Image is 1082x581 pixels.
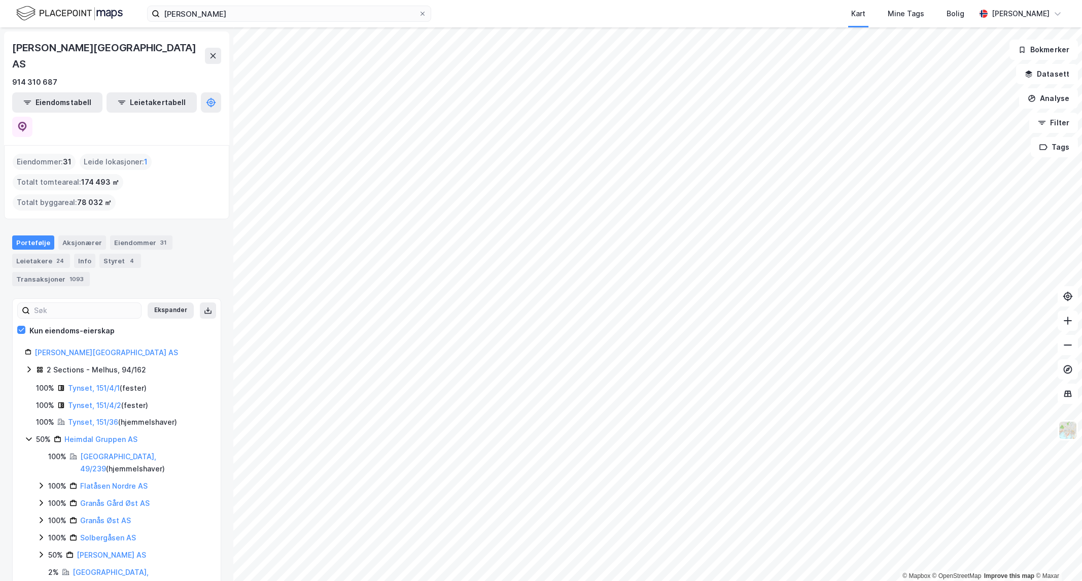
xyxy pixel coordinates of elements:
[77,551,146,559] a: [PERSON_NAME] AS
[1009,40,1078,60] button: Bokmerker
[13,174,123,190] div: Totalt tomteareal :
[48,566,59,578] div: 2%
[48,549,63,561] div: 50%
[144,156,148,168] span: 1
[54,256,66,266] div: 24
[67,274,86,284] div: 1093
[1016,64,1078,84] button: Datasett
[1031,532,1082,581] iframe: Chat Widget
[1031,137,1078,157] button: Tags
[992,8,1050,20] div: [PERSON_NAME]
[12,235,54,250] div: Portefølje
[34,348,178,357] a: [PERSON_NAME][GEOGRAPHIC_DATA] AS
[80,516,131,525] a: Granås Øst AS
[1031,532,1082,581] div: Kontrollprogram for chat
[80,452,156,473] a: [GEOGRAPHIC_DATA], 49/239
[58,235,106,250] div: Aksjonærer
[12,40,205,72] div: [PERSON_NAME][GEOGRAPHIC_DATA] AS
[74,254,95,268] div: Info
[12,272,90,286] div: Transaksjoner
[80,499,150,507] a: Granås Gård Øst AS
[1058,421,1077,440] img: Z
[63,156,72,168] span: 31
[12,92,102,113] button: Eiendomstabell
[13,154,76,170] div: Eiendommer :
[107,92,197,113] button: Leietakertabell
[932,572,982,579] a: OpenStreetMap
[947,8,964,20] div: Bolig
[29,325,115,337] div: Kun eiendoms-eierskap
[48,497,66,509] div: 100%
[81,176,119,188] span: 174 493 ㎡
[68,401,121,409] a: Tynset, 151/4/2
[13,194,116,211] div: Totalt byggareal :
[77,196,112,209] span: 78 032 ㎡
[1029,113,1078,133] button: Filter
[64,435,137,443] a: Heimdal Gruppen AS
[68,382,147,394] div: ( fester )
[16,5,123,22] img: logo.f888ab2527a4732fd821a326f86c7f29.svg
[851,8,865,20] div: Kart
[12,76,57,88] div: 914 310 687
[30,303,141,318] input: Søk
[80,451,208,475] div: ( hjemmelshaver )
[36,416,54,428] div: 100%
[68,418,118,426] a: Tynset, 151/36
[36,433,51,446] div: 50%
[80,533,136,542] a: Solbergåsen AS
[48,532,66,544] div: 100%
[68,416,177,428] div: ( hjemmelshaver )
[80,154,152,170] div: Leide lokasjoner :
[158,237,168,248] div: 31
[68,384,120,392] a: Tynset, 151/4/1
[148,302,194,319] button: Ekspander
[80,482,148,490] a: Flatåsen Nordre AS
[48,480,66,492] div: 100%
[36,382,54,394] div: 100%
[36,399,54,412] div: 100%
[888,8,924,20] div: Mine Tags
[12,254,70,268] div: Leietakere
[110,235,172,250] div: Eiendommer
[68,399,148,412] div: ( fester )
[48,515,66,527] div: 100%
[984,572,1034,579] a: Improve this map
[47,364,146,376] div: 2 Sections - Melhus, 94/162
[902,572,930,579] a: Mapbox
[127,256,137,266] div: 4
[48,451,66,463] div: 100%
[160,6,418,21] input: Søk på adresse, matrikkel, gårdeiere, leietakere eller personer
[1019,88,1078,109] button: Analyse
[99,254,141,268] div: Styret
